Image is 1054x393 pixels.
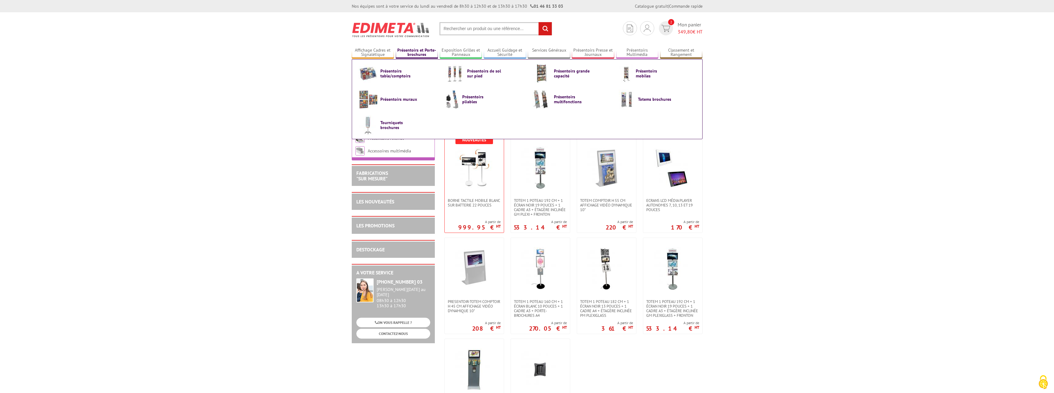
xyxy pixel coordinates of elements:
[352,18,430,41] img: Edimeta
[601,320,633,325] span: A partir de
[529,327,567,330] p: 270.05 €
[671,226,699,229] p: 170 €
[448,198,501,207] span: Borne tactile mobile blanc sur batterie 22 pouces
[519,146,562,189] img: Totem 1 poteau 192 cm + 1 écran noir 19 pouces + 1 cadre A3 + étagère inclinée GM plexi + fronton
[453,146,496,189] img: Borne tactile mobile blanc sur batterie 22 pouces
[445,198,504,207] a: Borne tactile mobile blanc sur batterie 22 pouces
[359,64,435,83] a: Présentoirs table/comptoirs
[669,3,703,9] a: Commande rapide
[554,94,591,104] span: Présentoirs multifonctions
[514,299,567,318] span: Totem 1 poteau 160 cm + 1 écran blanc 10 pouces + 1 cadre A3 + porte-brochures A4
[356,246,385,253] a: DESTOCKAGE
[472,320,501,325] span: A partir de
[636,69,673,78] span: Présentoirs mobiles
[530,3,563,9] strong: 01 46 81 33 03
[554,69,591,78] span: Présentoirs grande capacité
[628,325,633,330] sup: HT
[660,48,703,58] a: Classement et Rangement
[462,137,486,143] b: Nouveautés
[448,299,501,313] span: Presentoir-Totem comptoir H 45 cm affichage vidéo dynamique 10"
[514,219,567,224] span: A partir de
[359,90,378,109] img: Présentoirs muraux
[352,3,563,9] div: Nos équipes sont à votre service du lundi au vendredi de 8h30 à 12h30 et de 13h30 à 17h30
[619,64,633,83] img: Présentoirs mobiles
[514,226,567,229] p: 533.14 €
[445,64,464,83] img: Présentoirs de sol sur pied
[646,198,699,212] span: Ecrans LCD média Player autonomes 7, 10, 13 et 19 pouces
[519,348,562,391] img: Kit Fixation Murale VESA 75/100 pour écrans
[445,299,504,313] a: Presentoir-Totem comptoir H 45 cm affichage vidéo dynamique 10"
[453,348,496,391] img: Totem plat 165 cm largeur 50 cm + 1 écran noir 19 pouces
[532,90,609,109] a: Présentoirs multifonctions
[368,148,411,154] a: Accessoires multimédia
[643,198,702,212] a: Ecrans LCD média Player autonomes 7, 10, 13 et 19 pouces
[577,198,636,212] a: Totem comptoir H 55 cm affichage vidéo dynamique 10"
[458,226,501,229] p: 999.95 €
[496,325,501,330] sup: HT
[352,48,394,58] a: Affichage Cadres et Signalétique
[644,25,651,32] img: devis rapide
[532,90,551,109] img: Présentoirs multifonctions
[356,170,388,182] a: FABRICATIONS"Sur Mesure"
[1036,375,1051,390] img: Cookies (fenêtre modale)
[529,320,567,325] span: A partir de
[651,247,694,290] img: Totem 1 poteau 192 cm + 1 écran noir 19 pouces + 1 cadre A3 + étagère inclinée GM plexiglass + fr...
[1032,372,1054,393] button: Cookies (fenêtre modale)
[646,320,699,325] span: A partir de
[532,64,551,83] img: Présentoirs grande capacité
[646,299,699,318] span: Totem 1 poteau 192 cm + 1 écran noir 19 pouces + 1 cadre A3 + étagère inclinée GM plexiglass + fr...
[359,116,435,135] a: Tourniquets brochures
[695,224,699,229] sup: HT
[356,329,430,338] a: CONTACTEZ-NOUS
[638,97,675,102] span: Totems brochures
[356,222,395,229] a: LES PROMOTIONS
[577,299,636,318] a: Totem 1 poteau 182 cm + 1 écran noir 13 pouces + 1 cadre A4 + étagère inclinée PM plexiglass
[519,247,562,290] img: Totem 1 poteau 160 cm + 1 écran blanc 10 pouces + 1 cadre A3 + porte-brochures A4
[657,21,703,35] a: devis rapide 2 Mon panier 349,80€ HT
[439,22,552,35] input: Rechercher un produit ou une référence...
[356,270,430,276] h2: A votre service
[458,219,501,224] span: A partir de
[356,318,430,327] a: ON VOUS RAPPELLE ?
[539,22,552,35] input: rechercher
[484,48,526,58] a: Accueil Guidage et Sécurité
[671,219,699,224] span: A partir de
[377,287,430,308] div: 08h30 à 12h30 13h30 à 17h30
[678,21,703,35] span: Mon panier
[562,325,567,330] sup: HT
[643,299,702,318] a: Totem 1 poteau 192 cm + 1 écran noir 19 pouces + 1 cadre A3 + étagère inclinée GM plexiglass + fr...
[377,287,430,297] div: [PERSON_NAME][DATE] au [DATE]
[440,48,482,58] a: Exposition Grilles et Panneaux
[646,327,699,330] p: 533.14 €
[467,69,504,78] span: Présentoirs de sol sur pied
[472,327,501,330] p: 208 €
[627,25,633,32] img: devis rapide
[514,198,567,217] span: Totem 1 poteau 192 cm + 1 écran noir 19 pouces + 1 cadre A3 + étagère inclinée GM plexi + fronton
[628,224,633,229] sup: HT
[580,299,633,318] span: Totem 1 poteau 182 cm + 1 écran noir 13 pouces + 1 cadre A4 + étagère inclinée PM plexiglass
[562,224,567,229] sup: HT
[661,25,670,32] img: devis rapide
[580,198,633,212] span: Totem comptoir H 55 cm affichage vidéo dynamique 10"
[606,226,633,229] p: 220 €
[453,247,496,290] img: Presentoir-Totem comptoir H 45 cm affichage vidéo dynamique 10
[356,198,394,205] a: LES NOUVEAUTÉS
[616,48,659,58] a: Présentoirs Multimédia
[678,29,693,35] span: 349,80
[511,299,570,318] a: Totem 1 poteau 160 cm + 1 écran blanc 10 pouces + 1 cadre A3 + porte-brochures A4
[635,3,668,9] a: Catalogue gratuit
[359,64,378,83] img: Présentoirs table/comptoirs
[619,90,635,109] img: Totems brochures
[356,278,374,302] img: widget-service.jpg
[445,64,522,83] a: Présentoirs de sol sur pied
[380,120,417,130] span: Tourniquets brochures
[601,327,633,330] p: 361 €
[445,90,522,109] a: Présentoirs pliables
[496,224,501,229] sup: HT
[462,94,499,104] span: Présentoirs pliables
[528,48,570,58] a: Services Généraux
[532,64,609,83] a: Présentoirs grande capacité
[606,219,633,224] span: A partir de
[695,325,699,330] sup: HT
[668,19,674,25] span: 2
